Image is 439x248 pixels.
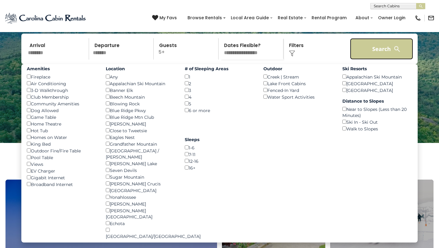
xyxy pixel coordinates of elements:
[27,140,97,147] div: King Bed
[185,93,255,100] div: 4
[27,167,97,174] div: EV Charger
[342,106,412,119] div: Near to Slopes (Less than 20 Minutes)
[106,107,176,114] div: Blue Ridge Pkwy
[350,38,413,60] button: Search
[106,120,176,127] div: [PERSON_NAME]
[342,98,412,104] label: Distance to Slopes
[27,174,97,181] div: Gigabit Internet
[106,167,176,173] div: Seven Devils
[185,137,255,143] label: Sleeps
[342,87,412,93] div: [GEOGRAPHIC_DATA]
[106,194,176,200] div: Yonahlossee
[27,127,97,134] div: Hot Tub
[106,173,176,180] div: Sugar Mountain
[106,73,176,80] div: Any
[106,187,176,194] div: [GEOGRAPHIC_DATA]
[342,125,412,132] div: Walk to Slopes
[27,87,97,93] div: 3-D Walkthrough
[185,100,255,107] div: 5
[342,80,412,87] div: [GEOGRAPHIC_DATA]
[106,66,176,72] label: Location
[106,87,176,93] div: Banner Elk
[185,107,255,114] div: 6 or more
[185,144,255,151] div: 1-6
[27,100,97,107] div: Community Amenities
[228,13,272,23] a: Local Area Guide
[185,73,255,80] div: 1
[5,12,87,24] img: Blue-2.png
[27,73,97,80] div: Fireplace
[393,45,401,53] img: search-regular-white.png
[106,147,176,160] div: [GEOGRAPHIC_DATA] / [PERSON_NAME]
[5,158,434,180] h3: Select Your Destination
[106,114,176,120] div: Blue Ridge Mtn Club
[342,73,412,80] div: Appalachian Ski Mountain
[106,200,176,207] div: [PERSON_NAME]
[342,66,412,72] label: Ski Resorts
[106,227,176,239] div: [GEOGRAPHIC_DATA]/[GEOGRAPHIC_DATA]
[263,87,333,93] div: Fenced-In Yard
[106,180,176,187] div: [PERSON_NAME] Crucis
[263,93,333,100] div: Water Sport Activities
[342,119,412,125] div: Ski In - Ski Out
[185,158,255,164] div: 12-16
[27,181,97,188] div: Broadband Internet
[152,15,178,21] a: My Favs
[263,80,333,87] div: Lake Front Cabins
[375,13,409,23] a: Owner Login
[289,50,295,57] img: filter--v1.png
[263,73,333,80] div: Creek | Stream
[27,120,97,127] div: Home Theatre
[27,80,97,87] div: Air Conditioning
[27,66,97,72] label: Amenities
[185,151,255,158] div: 7-11
[184,13,225,23] a: Browse Rentals
[428,15,434,21] img: mail-regular-black.png
[106,100,176,107] div: Blowing Rock
[106,93,176,100] div: Beech Mountain
[27,161,97,167] div: Views
[106,140,176,147] div: Grandfather Mountain
[106,207,176,220] div: [PERSON_NAME][GEOGRAPHIC_DATA]
[159,15,177,21] span: My Favs
[27,154,97,161] div: Pool Table
[27,93,97,100] div: Club Membership
[27,147,97,154] div: Outdoor Fire/Fire Table
[27,134,97,140] div: Homes on Water
[106,134,176,140] div: Eagles Nest
[106,127,176,134] div: Close to Tweetsie
[185,80,255,87] div: 2
[185,87,255,93] div: 3
[106,220,176,227] div: Echota
[155,38,218,60] p: 5+
[106,160,176,167] div: [PERSON_NAME] Lake
[185,66,255,72] label: # of Sleeping Areas
[352,13,372,23] a: About
[275,13,306,23] a: Real Estate
[27,107,97,114] div: Dog Allowed
[263,66,333,72] label: Outdoor
[415,15,421,21] img: phone-regular-black.png
[185,164,255,171] div: 16+
[27,114,97,120] div: Game Table
[309,13,350,23] a: Rental Program
[106,80,176,87] div: Appalachian Ski Mountain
